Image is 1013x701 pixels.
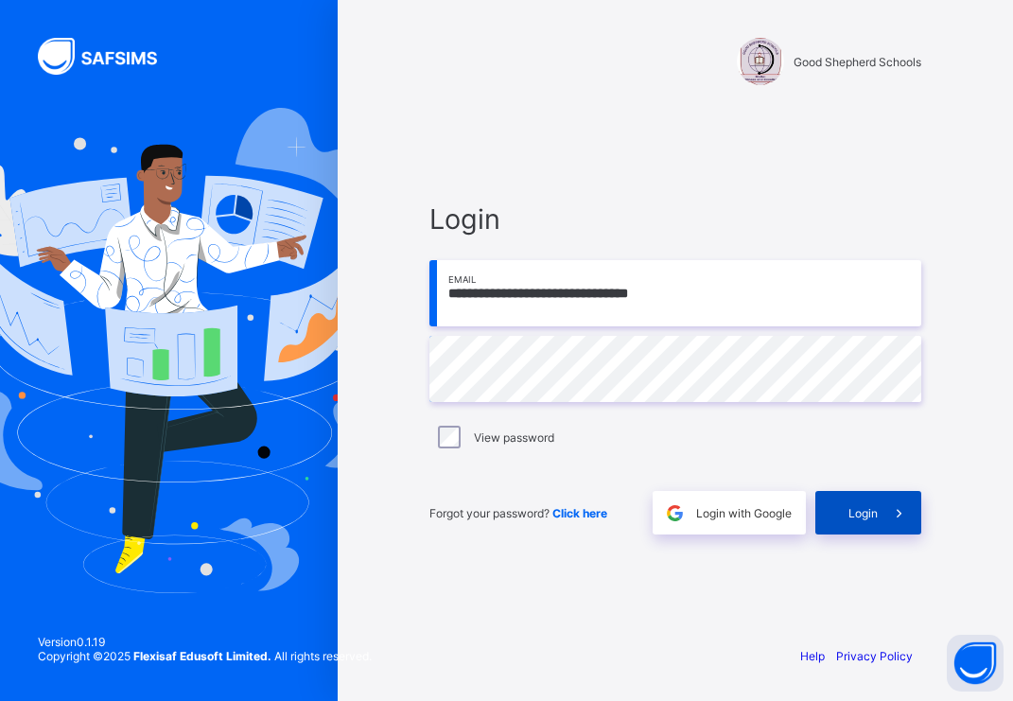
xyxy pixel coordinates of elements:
[800,649,825,663] a: Help
[429,202,921,236] span: Login
[836,649,913,663] a: Privacy Policy
[474,430,554,445] label: View password
[429,506,607,520] span: Forgot your password?
[133,649,271,663] strong: Flexisaf Edusoft Limited.
[794,55,921,69] span: Good Shepherd Schools
[848,506,878,520] span: Login
[947,635,1004,692] button: Open asap
[38,38,180,75] img: SAFSIMS Logo
[552,506,607,520] a: Click here
[664,502,686,524] img: google.396cfc9801f0270233282035f929180a.svg
[696,506,792,520] span: Login with Google
[38,635,372,649] span: Version 0.1.19
[38,649,372,663] span: Copyright © 2025 All rights reserved.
